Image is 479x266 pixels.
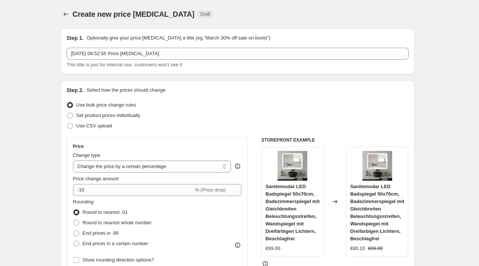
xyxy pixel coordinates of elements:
h6: STOREFRONT EXAMPLE [261,137,409,143]
img: 71CzL0lDagL_80x.jpg [362,151,392,181]
input: 30% off holiday sale [67,48,409,60]
span: Use CSV upload [76,123,112,129]
span: Show rounding direction options? [83,257,154,263]
span: This title is just for internal use, customers won't see it [67,62,182,67]
div: €89.00 [266,245,280,252]
p: Optionally give your price [MEDICAL_DATA] a title (eg "March 30% off sale on boots") [86,34,270,42]
span: Round to nearest .01 [83,209,128,215]
div: €80.10 [350,245,365,252]
span: Use bulk price change rules [76,102,136,108]
strike: €89.00 [368,245,383,252]
span: Price change amount [73,176,119,181]
span: Change type [73,152,101,158]
p: Select how the prices should change [86,86,165,94]
span: End prices in .99 [83,230,119,236]
span: Sanitemodar LED Badspiegel 50x70cm, Badezimmerspiegel mit Gleichbreiten Beleuchtungsstreifen, Wan... [266,184,320,241]
span: Rounding [73,199,94,205]
span: Set product prices individually [76,113,140,118]
button: Price change jobs [61,9,71,19]
span: End prices in a certain number [83,241,148,246]
h2: Step 1. [67,34,84,42]
span: Draft [200,11,210,17]
h3: Price [73,143,84,149]
div: help [234,162,241,170]
img: 71CzL0lDagL_80x.jpg [277,151,307,181]
span: Round to nearest whole number [83,220,152,225]
span: % (Price drop) [195,187,226,193]
span: Create new price [MEDICAL_DATA] [73,10,195,18]
span: Sanitemodar LED Badspiegel 50x70cm, Badezimmerspiegel mit Gleichbreiten Beleuchtungsstreifen, Wan... [350,184,404,241]
input: -15 [73,184,193,196]
h2: Step 2. [67,86,84,94]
